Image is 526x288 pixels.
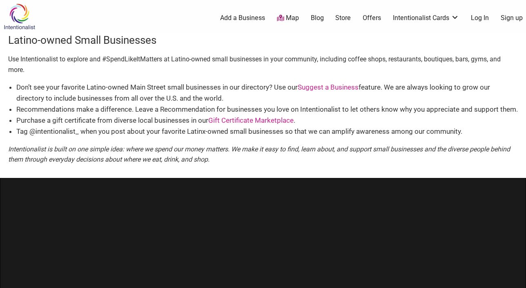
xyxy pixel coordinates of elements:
h3: Latino-owned Small Businesses [8,33,518,47]
a: Intentionalist Cards [393,13,459,22]
li: Tag @intentionalist_ when you post about your favorite Latinx-owned small businesses so that we c... [16,126,518,137]
a: Suggest a Business [298,83,359,91]
li: Don’t see your favorite Latino-owned Main Street small businesses in our directory? Use our featu... [16,82,518,104]
a: Gift Certificate Marketplace [208,116,294,124]
p: Use Intentionalist to explore and #SpendLikeItMatters at Latino-owned small businesses in your co... [8,54,518,75]
em: Intentionalist is built on one simple idea: where we spend our money matters. We make it easy to ... [8,145,510,164]
li: Purchase a gift certificate from diverse local businesses in our . [16,115,518,126]
li: Recommendations make a difference. Leave a Recommendation for businesses you love on Intentionali... [16,104,518,115]
a: Blog [311,13,324,22]
a: Store [335,13,351,22]
a: Add a Business [220,13,265,22]
a: Sign up [501,13,523,22]
a: Map [277,13,299,23]
a: Offers [363,13,381,22]
a: Log In [471,13,489,22]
